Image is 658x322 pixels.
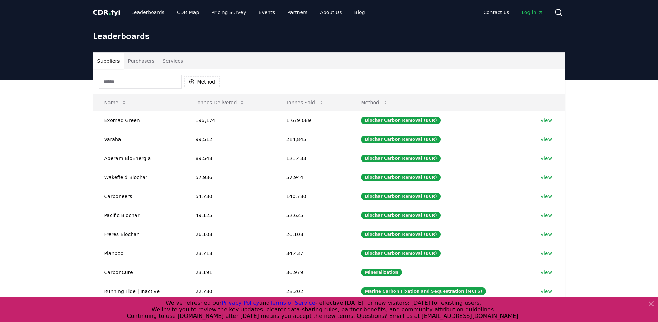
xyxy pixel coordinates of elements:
button: Purchasers [124,53,159,69]
td: 54,730 [184,187,275,206]
button: Name [99,96,132,109]
div: Biochar Carbon Removal (BCR) [361,174,440,181]
button: Method [184,76,220,87]
td: 28,202 [275,282,350,301]
a: Events [253,6,280,19]
a: View [541,155,552,162]
div: Biochar Carbon Removal (BCR) [361,231,440,238]
td: 22,780 [184,282,275,301]
a: Log in [516,6,549,19]
a: CDR Map [171,6,204,19]
a: Partners [282,6,313,19]
button: Method [355,96,393,109]
td: 36,979 [275,263,350,282]
td: 23,191 [184,263,275,282]
td: Pacific Biochar [93,206,184,225]
button: Services [159,53,187,69]
a: View [541,288,552,295]
td: Carboneers [93,187,184,206]
td: Running Tide | Inactive [93,282,184,301]
td: 49,125 [184,206,275,225]
span: Log in [522,9,543,16]
td: 140,780 [275,187,350,206]
a: Contact us [478,6,515,19]
td: 214,845 [275,130,350,149]
div: Biochar Carbon Removal (BCR) [361,212,440,219]
a: CDR.fyi [93,8,121,17]
td: 1,679,089 [275,111,350,130]
a: View [541,212,552,219]
td: 52,625 [275,206,350,225]
td: CarbonCure [93,263,184,282]
a: About Us [314,6,347,19]
td: 99,512 [184,130,275,149]
a: View [541,193,552,200]
div: Biochar Carbon Removal (BCR) [361,136,440,143]
a: Blog [349,6,371,19]
span: CDR fyi [93,8,121,17]
button: Suppliers [93,53,124,69]
button: Tonnes Sold [281,96,329,109]
a: View [541,250,552,257]
td: Planboo [93,244,184,263]
td: Freres Biochar [93,225,184,244]
a: Leaderboards [126,6,170,19]
div: Biochar Carbon Removal (BCR) [361,250,440,257]
td: 23,718 [184,244,275,263]
span: . [108,8,111,17]
td: Exomad Green [93,111,184,130]
td: Wakefield Biochar [93,168,184,187]
a: View [541,269,552,276]
td: 34,437 [275,244,350,263]
td: Varaha [93,130,184,149]
nav: Main [478,6,549,19]
div: Mineralization [361,269,402,276]
a: View [541,174,552,181]
a: View [541,231,552,238]
a: View [541,117,552,124]
td: 26,108 [184,225,275,244]
td: 196,174 [184,111,275,130]
td: 89,548 [184,149,275,168]
td: 26,108 [275,225,350,244]
div: Marine Carbon Fixation and Sequestration (MCFS) [361,287,486,295]
button: Tonnes Delivered [190,96,251,109]
a: View [541,136,552,143]
td: 121,433 [275,149,350,168]
td: 57,936 [184,168,275,187]
div: Biochar Carbon Removal (BCR) [361,117,440,124]
h1: Leaderboards [93,30,565,41]
div: Biochar Carbon Removal (BCR) [361,155,440,162]
td: 57,944 [275,168,350,187]
div: Biochar Carbon Removal (BCR) [361,193,440,200]
td: Aperam BioEnergia [93,149,184,168]
nav: Main [126,6,370,19]
a: Pricing Survey [206,6,251,19]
